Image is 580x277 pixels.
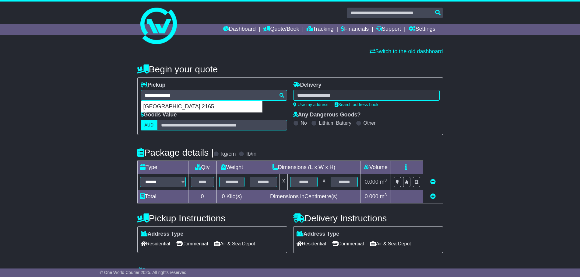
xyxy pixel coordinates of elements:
label: kg/cm [221,151,236,158]
a: Quote/Book [263,24,299,35]
span: Residential [141,239,170,248]
label: Address Type [141,231,184,237]
td: Volume [360,161,391,174]
h4: Begin your quote [137,64,443,74]
a: Add new item [430,193,436,199]
h4: Warranty & Insurance [137,267,443,277]
span: Commercial [176,239,208,248]
td: Dimensions in Centimetre(s) [247,190,360,203]
td: Dimensions (L x W x H) [247,161,360,174]
span: Air & Sea Depot [214,239,255,248]
a: Tracking [307,24,333,35]
a: Dashboard [223,24,256,35]
td: 0 [188,190,216,203]
td: x [280,174,288,190]
span: m [380,179,387,185]
label: Other [364,120,376,126]
label: Any Dangerous Goods? [293,112,361,118]
a: Search address book [335,102,378,107]
sup: 3 [385,192,387,197]
td: Kilo(s) [216,190,247,203]
td: Type [137,161,188,174]
span: Air & Sea Depot [370,239,411,248]
a: Use my address [293,102,329,107]
a: Settings [409,24,435,35]
td: Weight [216,161,247,174]
span: Residential [297,239,326,248]
typeahead: Please provide city [141,90,287,101]
a: Financials [341,24,369,35]
label: No [301,120,307,126]
span: 0 [222,193,225,199]
span: m [380,193,387,199]
span: © One World Courier 2025. All rights reserved. [100,270,188,275]
label: AUD [141,120,158,130]
h4: Delivery Instructions [293,213,443,223]
label: Address Type [297,231,339,237]
span: 0.000 [365,193,378,199]
label: Goods Value [141,112,177,118]
a: Support [376,24,401,35]
a: Remove this item [430,179,436,185]
h4: Package details | [137,147,214,158]
span: Commercial [332,239,364,248]
label: lb/in [246,151,256,158]
h4: Pickup Instructions [137,213,287,223]
sup: 3 [385,178,387,182]
label: Delivery [293,82,322,88]
label: Lithium Battery [319,120,351,126]
td: x [320,174,328,190]
td: Total [137,190,188,203]
a: Switch to the old dashboard [370,48,443,54]
div: [GEOGRAPHIC_DATA] 2165 [141,101,262,113]
span: 0.000 [365,179,378,185]
label: Pickup [141,82,166,88]
td: Qty [188,161,216,174]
